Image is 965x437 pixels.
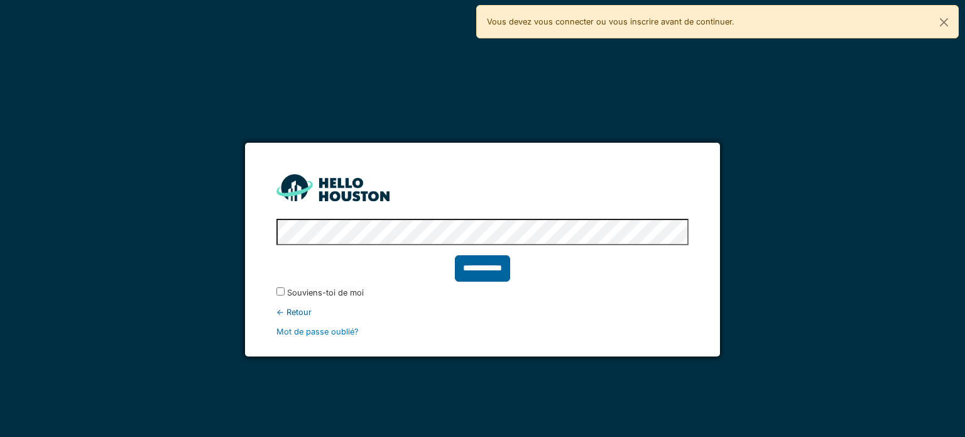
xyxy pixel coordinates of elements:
[276,327,359,336] a: Mot de passe oublié?
[930,6,958,39] button: Fermer
[276,174,390,201] img: HH_line-BYnF2_Hg.png
[487,17,734,26] font: Vous devez vous connecter ou vous inscrire avant de continuer.
[287,288,364,297] font: Souviens-toi de moi
[276,307,312,317] font: ← Retour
